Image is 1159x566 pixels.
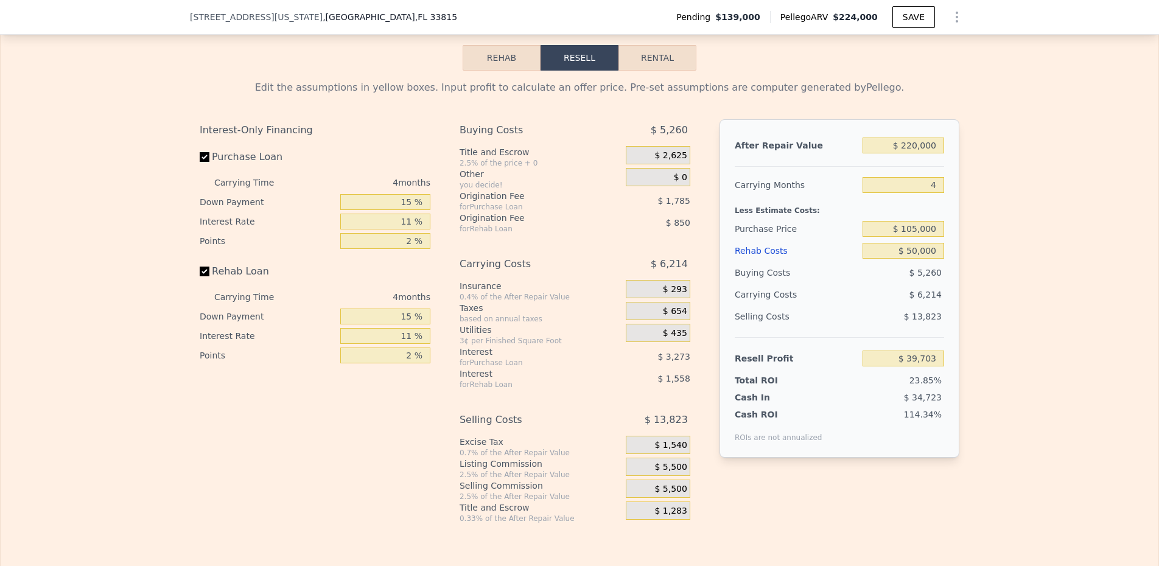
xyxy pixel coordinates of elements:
div: Selling Costs [460,409,595,431]
div: Excise Tax [460,436,621,448]
span: $ 34,723 [904,393,942,402]
div: Origination Fee [460,190,595,202]
div: Interest-Only Financing [200,119,430,141]
span: $ 3,273 [657,352,690,362]
span: $ 5,500 [654,484,687,495]
span: $ 13,823 [904,312,942,321]
div: for Purchase Loan [460,358,595,368]
div: 2.5% of the price + 0 [460,158,621,168]
span: $ 1,785 [657,196,690,206]
div: Title and Escrow [460,146,621,158]
span: , FL 33815 [415,12,457,22]
div: Interest Rate [200,326,335,346]
div: After Repair Value [735,135,858,156]
div: Edit the assumptions in yellow boxes. Input profit to calculate an offer price. Pre-set assumptio... [200,80,959,95]
span: $ 1,540 [654,440,687,451]
span: 23.85% [909,376,942,385]
div: Buying Costs [460,119,595,141]
span: $ 435 [663,328,687,339]
span: $ 654 [663,306,687,317]
span: $ 13,823 [645,409,688,431]
div: Interest [460,346,595,358]
span: [STREET_ADDRESS][US_STATE] [190,11,323,23]
span: $ 1,283 [654,506,687,517]
div: Listing Commission [460,458,621,470]
div: Down Payment [200,307,335,326]
div: Carrying Costs [460,253,595,275]
span: $ 0 [674,172,687,183]
button: Rental [618,45,696,71]
span: $ 293 [663,284,687,295]
label: Rehab Loan [200,260,335,282]
div: you decide! [460,180,621,190]
div: Points [200,231,335,251]
div: 0.4% of the After Repair Value [460,292,621,302]
div: based on annual taxes [460,314,621,324]
label: Purchase Loan [200,146,335,168]
div: ROIs are not annualized [735,421,822,442]
div: Cash ROI [735,408,822,421]
div: Carrying Time [214,173,293,192]
div: Carrying Costs [735,284,811,306]
div: Carrying Time [214,287,293,307]
span: , [GEOGRAPHIC_DATA] [323,11,457,23]
div: Interest [460,368,595,380]
div: Down Payment [200,192,335,212]
span: $224,000 [833,12,878,22]
div: Purchase Price [735,218,858,240]
span: $ 5,260 [651,119,688,141]
span: $ 850 [666,218,690,228]
div: 0.7% of the After Repair Value [460,448,621,458]
button: Resell [541,45,618,71]
div: Insurance [460,280,621,292]
button: SAVE [892,6,935,28]
div: 2.5% of the After Repair Value [460,492,621,501]
div: 4 months [298,173,430,192]
div: Rehab Costs [735,240,858,262]
span: $ 6,214 [651,253,688,275]
span: $ 2,625 [654,150,687,161]
div: 2.5% of the After Repair Value [460,470,621,480]
span: $ 1,558 [657,374,690,383]
span: Pellego ARV [780,11,833,23]
div: Less Estimate Costs: [735,196,944,218]
div: Taxes [460,302,621,314]
div: Cash In [735,391,811,404]
span: $ 6,214 [909,290,942,299]
span: 114.34% [904,410,942,419]
div: for Rehab Loan [460,224,595,234]
div: Total ROI [735,374,811,386]
div: for Purchase Loan [460,202,595,212]
div: Origination Fee [460,212,595,224]
div: Points [200,346,335,365]
input: Purchase Loan [200,152,209,162]
div: Utilities [460,324,621,336]
button: Rehab [463,45,541,71]
div: Buying Costs [735,262,858,284]
div: Selling Costs [735,306,858,327]
div: Title and Escrow [460,501,621,514]
span: Pending [676,11,715,23]
div: Carrying Months [735,174,858,196]
div: Other [460,168,621,180]
span: $ 5,260 [909,268,942,278]
input: Rehab Loan [200,267,209,276]
div: 4 months [298,287,430,307]
span: $139,000 [715,11,760,23]
span: $ 5,500 [654,462,687,473]
div: 0.33% of the After Repair Value [460,514,621,523]
div: Resell Profit [735,348,858,369]
div: Selling Commission [460,480,621,492]
div: 3¢ per Finished Square Foot [460,336,621,346]
div: for Rehab Loan [460,380,595,390]
button: Show Options [945,5,969,29]
div: Interest Rate [200,212,335,231]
